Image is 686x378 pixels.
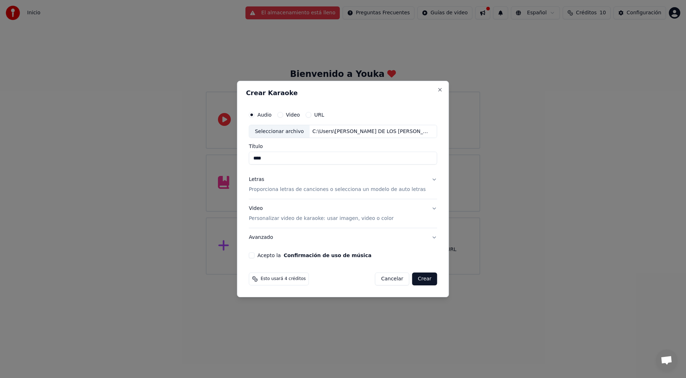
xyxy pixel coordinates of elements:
button: Avanzado [249,228,437,247]
button: VideoPersonalizar video de karaoke: usar imagen, video o color [249,200,437,228]
label: URL [314,112,324,117]
button: Cancelar [375,273,409,285]
div: Video [249,205,393,222]
label: Título [249,144,437,149]
p: Proporciona letras de canciones o selecciona un modelo de auto letras [249,186,426,193]
label: Video [286,112,300,117]
div: Letras [249,176,264,183]
button: Crear [412,273,437,285]
label: Audio [257,112,272,117]
p: Personalizar video de karaoke: usar imagen, video o color [249,215,393,222]
div: Seleccionar archivo [249,125,309,138]
button: LetrasProporciona letras de canciones o selecciona un modelo de auto letras [249,171,437,199]
button: Acepto la [284,253,372,258]
span: Esto usará 4 créditos [260,276,305,282]
div: C:\Users\[PERSON_NAME] DE LOS [PERSON_NAME]\Downloads\0912.MP3 [309,128,431,135]
h2: Crear Karaoke [246,90,440,96]
label: Acepto la [257,253,371,258]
